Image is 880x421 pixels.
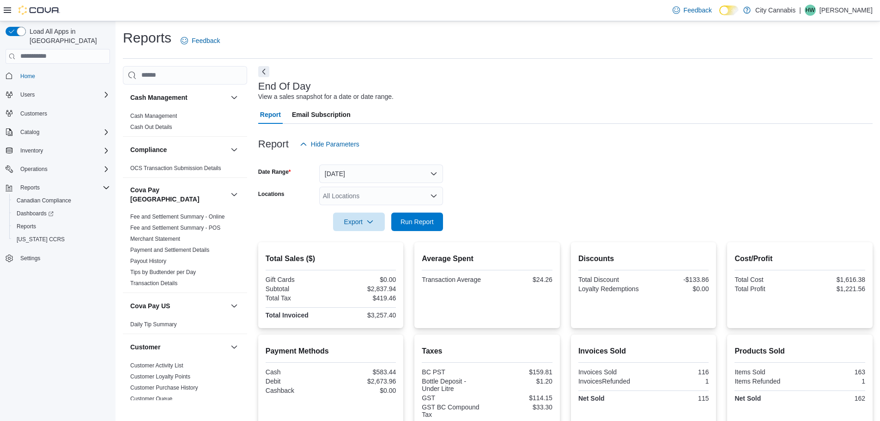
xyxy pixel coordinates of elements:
[6,66,110,289] nav: Complex example
[130,236,180,242] a: Merchant Statement
[9,207,114,220] a: Dashboards
[806,5,815,16] span: HW
[296,135,363,153] button: Hide Parameters
[333,276,396,283] div: $0.00
[123,29,171,47] h1: Reports
[130,280,177,287] a: Transaction Details
[130,165,221,172] span: OCS Transaction Submission Details
[422,368,485,376] div: BC PST
[578,276,642,283] div: Total Discount
[422,403,485,418] div: GST BC Compound Tax
[17,236,65,243] span: [US_STATE] CCRS
[130,362,183,369] a: Customer Activity List
[489,276,552,283] div: $24.26
[130,321,177,328] a: Daily Tip Summary
[17,127,43,138] button: Catalog
[266,253,396,264] h2: Total Sales ($)
[333,387,396,394] div: $0.00
[266,387,329,394] div: Cashback
[734,378,798,385] div: Items Refunded
[130,258,166,264] a: Payout History
[802,285,865,293] div: $1,221.56
[258,168,291,176] label: Date Range
[17,182,110,193] span: Reports
[684,6,712,15] span: Feedback
[9,220,114,233] button: Reports
[489,378,552,385] div: $1.20
[645,378,709,385] div: 1
[578,395,605,402] strong: Net Sold
[123,319,247,334] div: Cova Pay US
[18,6,60,15] img: Cova
[266,378,329,385] div: Debit
[13,221,110,232] span: Reports
[258,139,289,150] h3: Report
[130,145,167,154] h3: Compliance
[489,394,552,402] div: $114.15
[20,184,40,191] span: Reports
[645,276,709,283] div: -$133.86
[20,91,35,98] span: Users
[229,92,240,103] button: Cash Management
[2,163,114,176] button: Operations
[17,89,110,100] span: Users
[229,300,240,311] button: Cova Pay US
[333,378,396,385] div: $2,673.96
[802,368,865,376] div: 163
[258,81,311,92] h3: End Of Day
[229,189,240,200] button: Cova Pay [GEOGRAPHIC_DATA]
[578,368,642,376] div: Invoices Sold
[130,384,198,391] span: Customer Purchase History
[422,253,552,264] h2: Average Spent
[258,190,285,198] label: Locations
[266,285,329,293] div: Subtotal
[734,285,798,293] div: Total Profit
[130,214,225,220] a: Fee and Settlement Summary - Online
[130,123,172,131] span: Cash Out Details
[130,93,188,102] h3: Cash Management
[130,301,170,311] h3: Cova Pay US
[13,208,57,219] a: Dashboards
[2,88,114,101] button: Users
[2,69,114,83] button: Home
[130,113,177,119] a: Cash Management
[333,294,396,302] div: $419.46
[192,36,220,45] span: Feedback
[130,247,209,253] a: Payment and Settlement Details
[734,368,798,376] div: Items Sold
[130,235,180,243] span: Merchant Statement
[258,92,394,102] div: View a sales snapshot for a date or date range.
[17,252,110,264] span: Settings
[645,395,709,402] div: 115
[130,269,196,275] a: Tips by Budtender per Day
[177,31,224,50] a: Feedback
[26,27,110,45] span: Load All Apps in [GEOGRAPHIC_DATA]
[645,285,709,293] div: $0.00
[123,163,247,177] div: Compliance
[17,127,110,138] span: Catalog
[489,368,552,376] div: $159.81
[123,110,247,136] div: Cash Management
[422,346,552,357] h2: Taxes
[17,145,47,156] button: Inventory
[578,378,642,385] div: InvoicesRefunded
[422,276,485,283] div: Transaction Average
[130,342,160,352] h3: Customer
[130,301,227,311] button: Cova Pay US
[802,378,865,385] div: 1
[130,145,227,154] button: Compliance
[9,233,114,246] button: [US_STATE] CCRS
[130,124,172,130] a: Cash Out Details
[130,165,221,171] a: OCS Transaction Submission Details
[401,217,434,226] span: Run Report
[311,140,359,149] span: Hide Parameters
[734,346,865,357] h2: Products Sold
[17,108,110,119] span: Customers
[17,182,43,193] button: Reports
[20,165,48,173] span: Operations
[266,311,309,319] strong: Total Invoiced
[17,223,36,230] span: Reports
